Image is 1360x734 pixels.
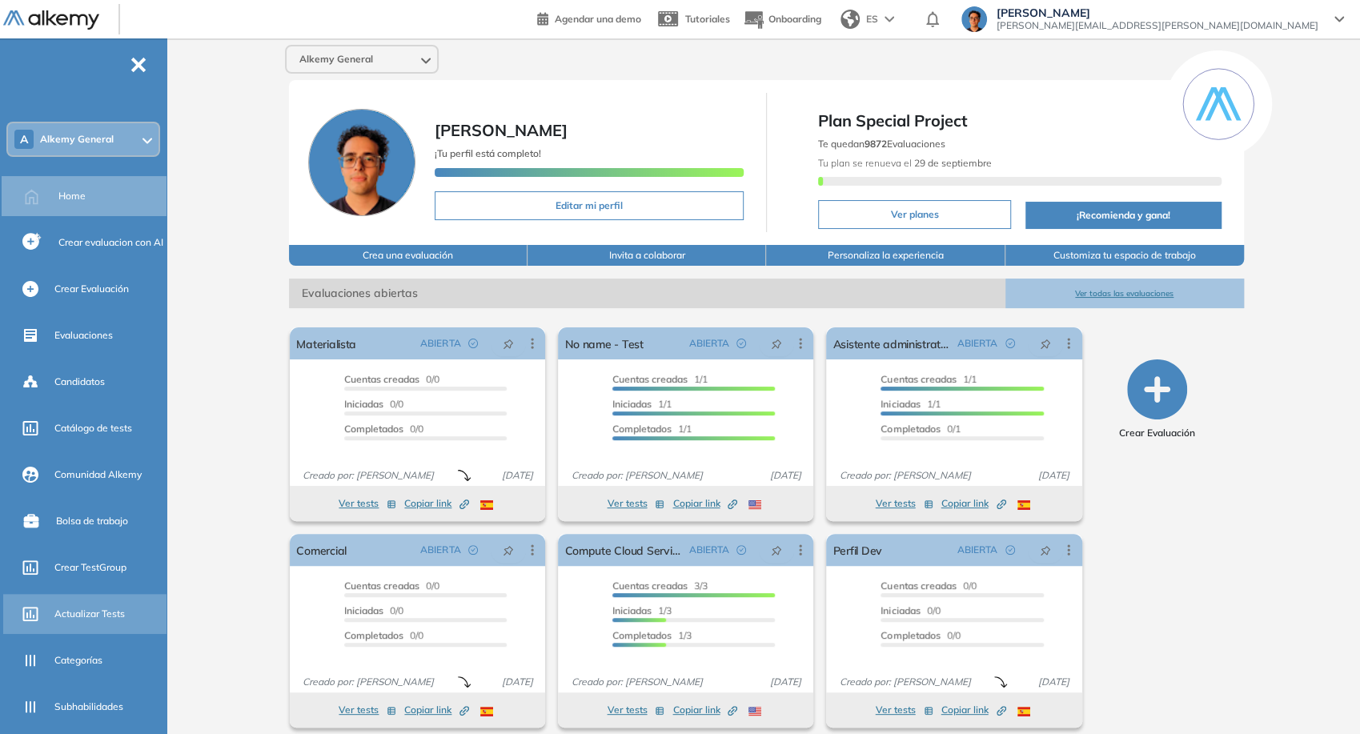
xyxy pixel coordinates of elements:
span: Comunidad Alkemy [54,467,142,482]
span: Candidatos [54,375,105,389]
span: Copiar link [672,703,737,717]
span: Cuentas creadas [612,580,688,592]
button: Ver tests [876,700,933,720]
span: 0/0 [344,423,423,435]
span: Catálogo de tests [54,421,132,435]
span: 1/3 [612,629,692,641]
span: Bolsa de trabajo [56,514,128,528]
span: Completados [881,423,940,435]
span: 1/1 [612,373,708,385]
button: Editar mi perfil [435,191,744,220]
span: pushpin [771,543,782,556]
span: 0/1 [881,423,960,435]
span: Evaluaciones abiertas [289,279,1005,308]
span: Tutoriales [685,13,730,25]
span: [DATE] [763,468,807,483]
span: Completados [612,423,672,435]
span: Plan Special Project [818,109,1222,133]
span: 0/0 [344,604,403,616]
button: Copiar link [941,700,1006,720]
button: pushpin [1028,331,1063,356]
a: Agendar una demo [537,8,641,27]
button: Invita a colaborar [528,245,766,266]
span: Cuentas creadas [344,373,419,385]
span: Categorías [54,653,102,668]
img: ESP [480,707,493,716]
span: Copiar link [404,703,469,717]
span: Creado por: [PERSON_NAME] [296,468,440,483]
span: pushpin [503,543,514,556]
button: Copiar link [404,494,469,513]
span: [PERSON_NAME][EMAIL_ADDRESS][PERSON_NAME][DOMAIN_NAME] [997,19,1318,32]
img: ESP [1017,500,1030,510]
span: Crear Evaluación [1119,426,1195,440]
span: Copiar link [941,496,1006,511]
span: ABIERTA [957,543,997,557]
span: 0/0 [344,580,439,592]
button: pushpin [491,331,526,356]
button: Ver tests [339,494,396,513]
a: Materialista [296,327,356,359]
span: [DATE] [1032,675,1076,689]
a: Comercial [296,534,347,566]
span: check-circle [1005,545,1015,555]
a: Compute Cloud Services - Test Farid [564,534,682,566]
a: Asistente administrativo [832,327,950,359]
span: [PERSON_NAME] [435,120,568,140]
span: Completados [344,629,403,641]
span: Copiar link [672,496,737,511]
span: 1/1 [881,373,976,385]
img: arrow [885,16,894,22]
span: [DATE] [763,675,807,689]
span: Home [58,189,86,203]
span: Actualizar Tests [54,607,125,621]
span: 1/1 [612,398,672,410]
img: ESP [480,500,493,510]
span: 1/3 [612,604,672,616]
button: Ver tests [876,494,933,513]
img: USA [748,500,761,510]
span: check-circle [736,545,746,555]
img: Logo [3,10,99,30]
span: check-circle [736,339,746,348]
a: No name - Test [564,327,643,359]
span: Creado por: [PERSON_NAME] [296,675,440,689]
button: Ver tests [339,700,396,720]
span: Iniciadas [881,398,920,410]
span: Tu plan se renueva el [818,157,992,169]
span: ABIERTA [688,543,728,557]
span: [PERSON_NAME] [997,6,1318,19]
span: 0/0 [344,629,423,641]
span: pushpin [771,337,782,350]
img: Foto de perfil [308,109,415,216]
span: Te quedan Evaluaciones [818,138,945,150]
span: Cuentas creadas [612,373,688,385]
button: Copiar link [672,494,737,513]
button: pushpin [491,537,526,563]
span: Completados [612,629,672,641]
span: Evaluaciones [54,328,113,343]
button: pushpin [759,537,794,563]
span: 0/0 [881,580,976,592]
span: Iniciadas [344,398,383,410]
span: Cuentas creadas [344,580,419,592]
span: 0/0 [881,604,940,616]
img: USA [748,707,761,716]
span: Crear evaluacion con AI [58,235,163,250]
span: pushpin [1040,337,1051,350]
button: Ver tests [607,700,664,720]
span: ABIERTA [420,543,460,557]
span: Creado por: [PERSON_NAME] [564,468,708,483]
button: ¡Recomienda y gana! [1025,202,1222,229]
button: Copiar link [672,700,737,720]
span: 1/1 [612,423,692,435]
img: ESP [1017,707,1030,716]
span: Subhabilidades [54,700,123,714]
span: pushpin [1040,543,1051,556]
button: Ver todas las evaluaciones [1005,279,1244,308]
b: 29 de septiembre [912,157,992,169]
span: Iniciadas [881,604,920,616]
button: Onboarding [743,2,821,37]
span: Crear TestGroup [54,560,126,575]
span: Creado por: [PERSON_NAME] [564,675,708,689]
